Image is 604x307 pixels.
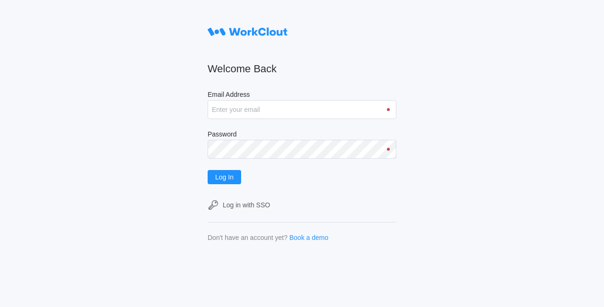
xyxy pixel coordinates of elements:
[215,174,234,180] span: Log In
[208,234,287,241] div: Don't have an account yet?
[208,91,396,100] label: Email Address
[208,100,396,119] input: Enter your email
[289,234,328,241] a: Book a demo
[208,130,396,140] label: Password
[223,201,270,209] div: Log in with SSO
[208,199,396,211] a: Log in with SSO
[208,170,241,184] button: Log In
[208,62,396,76] h2: Welcome Back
